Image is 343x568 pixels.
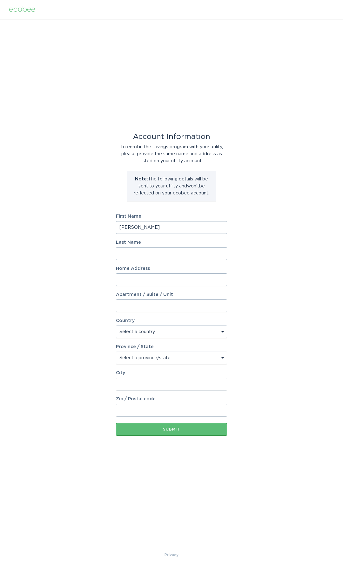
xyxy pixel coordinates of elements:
label: Home Address [116,266,227,271]
label: Zip / Postal code [116,397,227,401]
label: Last Name [116,240,227,245]
strong: Note: [135,177,148,181]
label: Country [116,319,135,323]
p: The following details will be sent to your utility and won't be reflected on your ecobee account. [132,176,211,197]
button: Submit [116,423,227,436]
div: To enrol in the savings program with your utility, please provide the same name and address as li... [116,144,227,165]
label: First Name [116,214,227,219]
div: ecobee [9,6,35,13]
div: Account Information [116,133,227,140]
label: City [116,371,227,375]
label: Province / State [116,345,154,349]
label: Apartment / Suite / Unit [116,292,227,297]
div: Submit [119,427,224,431]
a: Privacy Policy & Terms of Use [165,551,178,558]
